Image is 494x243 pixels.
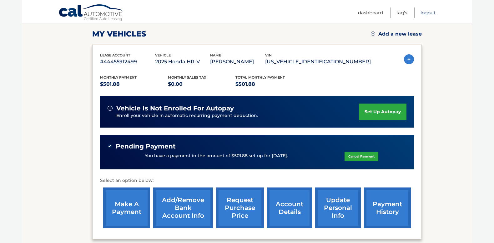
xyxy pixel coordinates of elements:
span: lease account [100,53,130,57]
span: name [210,53,221,57]
a: Dashboard [358,7,383,18]
a: set up autopay [359,104,406,120]
p: You have a payment in the amount of $501.88 set up for [DATE]. [145,153,288,159]
a: Cal Automotive [58,4,124,22]
a: make a payment [103,187,150,228]
p: Enroll your vehicle in automatic recurring payment deduction. [116,112,359,119]
a: Add a new lease [371,31,422,37]
p: 2025 Honda HR-V [155,57,210,66]
a: FAQ's [396,7,407,18]
p: $0.00 [168,80,236,89]
img: add.svg [371,32,375,36]
p: $501.88 [100,80,168,89]
span: Pending Payment [116,143,176,150]
a: update personal info [315,187,361,228]
a: Logout [421,7,436,18]
a: account details [267,187,312,228]
span: vin [265,53,272,57]
span: vehicle is not enrolled for autopay [116,104,234,112]
img: accordion-active.svg [404,54,414,64]
p: #44455912499 [100,57,155,66]
p: Select an option below: [100,177,414,184]
p: $501.88 [235,80,303,89]
a: Cancel Payment [345,152,378,161]
p: [US_VEHICLE_IDENTIFICATION_NUMBER] [265,57,371,66]
h2: my vehicles [92,29,146,39]
a: Add/Remove bank account info [153,187,213,228]
img: alert-white.svg [108,106,113,111]
img: check-green.svg [108,144,112,148]
span: Total Monthly Payment [235,75,285,80]
a: payment history [364,187,411,228]
span: Monthly Payment [100,75,137,80]
a: request purchase price [216,187,264,228]
span: vehicle [155,53,171,57]
p: [PERSON_NAME] [210,57,265,66]
span: Monthly sales Tax [168,75,206,80]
